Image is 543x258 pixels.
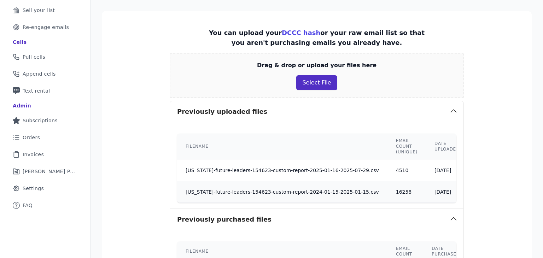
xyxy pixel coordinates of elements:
a: Append cells [6,66,84,82]
button: Previously purchased files [170,209,463,230]
a: Pull cells [6,49,84,65]
span: [PERSON_NAME] Performance [23,168,76,175]
th: Date uploaded [426,134,468,159]
span: Pull cells [23,53,45,60]
a: Text rental [6,83,84,99]
td: 16258 [387,181,426,203]
h3: Previously uploaded files [177,107,267,117]
td: [US_STATE]-future-leaders-154623-custom-report-2024-01-15-2025-01-15.csv [177,181,387,203]
div: Admin [13,102,31,109]
span: Re-engage emails [23,24,69,31]
button: Previously uploaded files [170,101,463,122]
span: Settings [23,185,44,192]
a: Sell your list [6,2,84,18]
span: Orders [23,134,40,141]
a: FAQ [6,198,84,213]
span: Invoices [23,151,44,158]
a: Orders [6,130,84,145]
td: [DATE] [426,181,468,203]
button: Select File [296,75,337,90]
td: [US_STATE]-future-leaders-154623-custom-report-2025-01-16-2025-07-29.csv [177,159,387,181]
p: You can upload your or your raw email list so that you aren't purchasing emails you already have. [206,28,427,48]
td: 4510 [387,159,426,181]
a: Settings [6,181,84,196]
a: DCCC hash [282,29,320,36]
h3: Previously purchased files [177,215,271,224]
td: [DATE] [426,159,468,181]
th: Email count (unique) [387,134,426,159]
p: Drag & drop or upload your files here [257,61,376,70]
a: [PERSON_NAME] Performance [6,164,84,179]
a: Subscriptions [6,113,84,128]
a: Re-engage emails [6,19,84,35]
span: Text rental [23,87,50,94]
span: Append cells [23,70,56,77]
span: Sell your list [23,7,55,14]
span: FAQ [23,202,33,209]
a: Invoices [6,147,84,162]
th: Filename [177,134,387,159]
span: Subscriptions [23,117,58,124]
div: Cells [13,39,27,46]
